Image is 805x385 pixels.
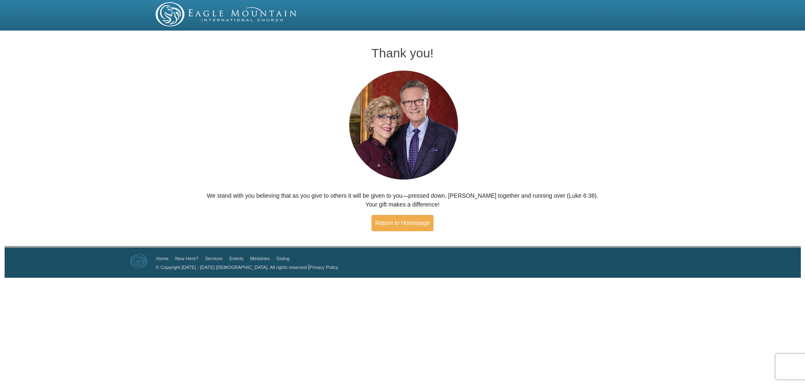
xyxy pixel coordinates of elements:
a: Ministries [250,256,270,261]
a: New Here? [175,256,198,261]
img: Pastors George and Terri Pearsons [341,68,465,183]
img: EMIC [156,2,297,26]
a: Home [156,256,169,261]
a: Services [205,256,223,261]
a: © Copyright [DATE] - [DATE] [DEMOGRAPHIC_DATA]. All rights reserved. [156,265,308,270]
h1: Thank you! [206,46,600,60]
a: Giving [276,256,289,261]
p: We stand with you believing that as you give to others it will be given to you—pressed down, [PER... [206,191,600,209]
img: Eagle Mountain International Church [130,254,147,268]
a: Events [229,256,244,261]
a: Privacy Policy [309,265,338,270]
p: | [153,263,338,271]
a: Return to Homepage [371,215,434,231]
